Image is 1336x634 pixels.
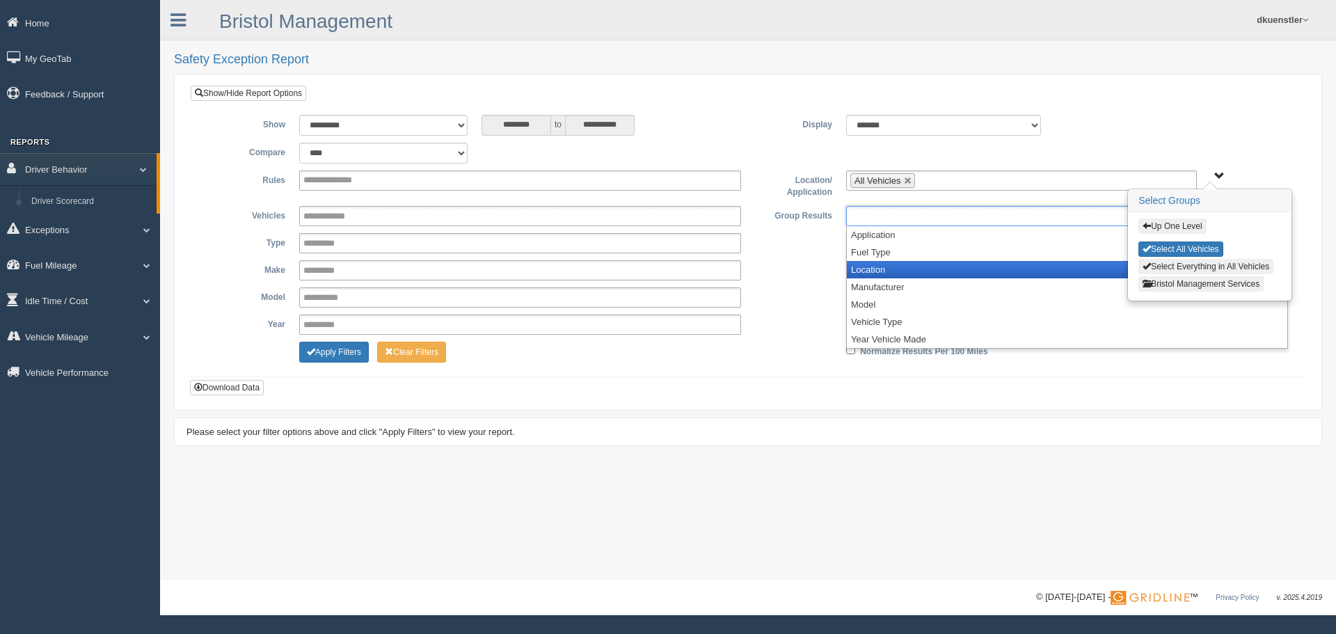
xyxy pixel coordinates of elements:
a: Show/Hide Report Options [191,86,306,101]
button: Select Everything in All Vehicles [1138,259,1273,274]
li: Model [847,296,1287,313]
button: Change Filter Options [377,342,446,363]
button: Download Data [190,380,264,395]
label: Type [201,233,292,250]
label: Year [201,315,292,331]
img: Gridline [1111,591,1189,605]
label: Group Results [748,206,839,223]
span: v. 2025.4.2019 [1277,594,1322,601]
span: All Vehicles [854,175,900,186]
div: © [DATE]-[DATE] - ™ [1036,590,1322,605]
label: Make [201,260,292,277]
label: Rules [201,171,292,187]
label: Location/ Application [748,171,839,199]
li: Fuel Type [847,244,1287,261]
label: Normalize Results Per 100 Miles [860,342,987,358]
label: Display [748,115,839,132]
li: Location [847,261,1287,278]
li: Year Vehicle Made [847,331,1287,348]
a: Privacy Policy [1216,594,1259,601]
span: Please select your filter options above and click "Apply Filters" to view your report. [186,427,515,437]
label: Compare [201,143,292,159]
label: Model [201,287,292,304]
h3: Select Groups [1129,190,1291,212]
label: Vehicles [201,206,292,223]
li: Vehicle Type [847,313,1287,331]
a: Driver Scorecard [25,189,157,214]
label: Show [201,115,292,132]
button: Change Filter Options [299,342,369,363]
li: Application [847,226,1287,244]
button: Bristol Management Services [1138,276,1264,292]
span: to [551,115,565,136]
button: Up One Level [1138,219,1206,234]
button: Select All Vehicles [1138,241,1223,257]
li: Manufacturer [847,278,1287,296]
h2: Safety Exception Report [174,53,1322,67]
a: Bristol Management [219,10,392,32]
